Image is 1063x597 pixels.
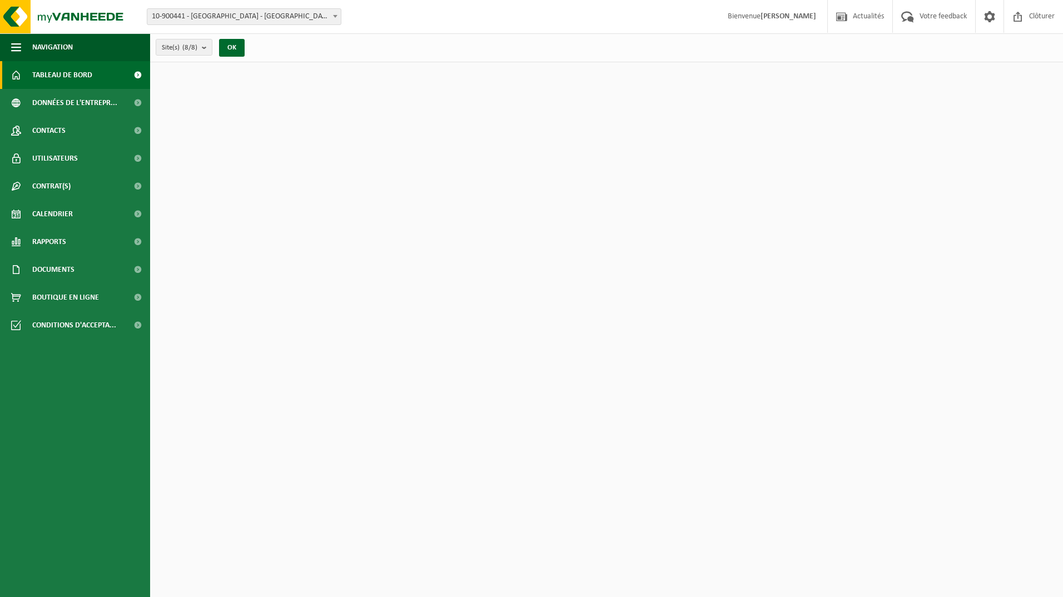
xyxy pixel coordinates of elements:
[32,256,74,283] span: Documents
[219,39,245,57] button: OK
[32,145,78,172] span: Utilisateurs
[32,89,117,117] span: Données de l'entrepr...
[761,12,816,21] strong: [PERSON_NAME]
[32,311,116,339] span: Conditions d'accepta...
[32,33,73,61] span: Navigation
[162,39,197,56] span: Site(s)
[32,228,66,256] span: Rapports
[147,9,341,24] span: 10-900441 - MALAQUIN - SUEZ - ST AMAND LES EAUX
[32,172,71,200] span: Contrat(s)
[182,44,197,51] count: (8/8)
[32,200,73,228] span: Calendrier
[147,8,341,25] span: 10-900441 - MALAQUIN - SUEZ - ST AMAND LES EAUX
[156,39,212,56] button: Site(s)(8/8)
[32,283,99,311] span: Boutique en ligne
[32,117,66,145] span: Contacts
[32,61,92,89] span: Tableau de bord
